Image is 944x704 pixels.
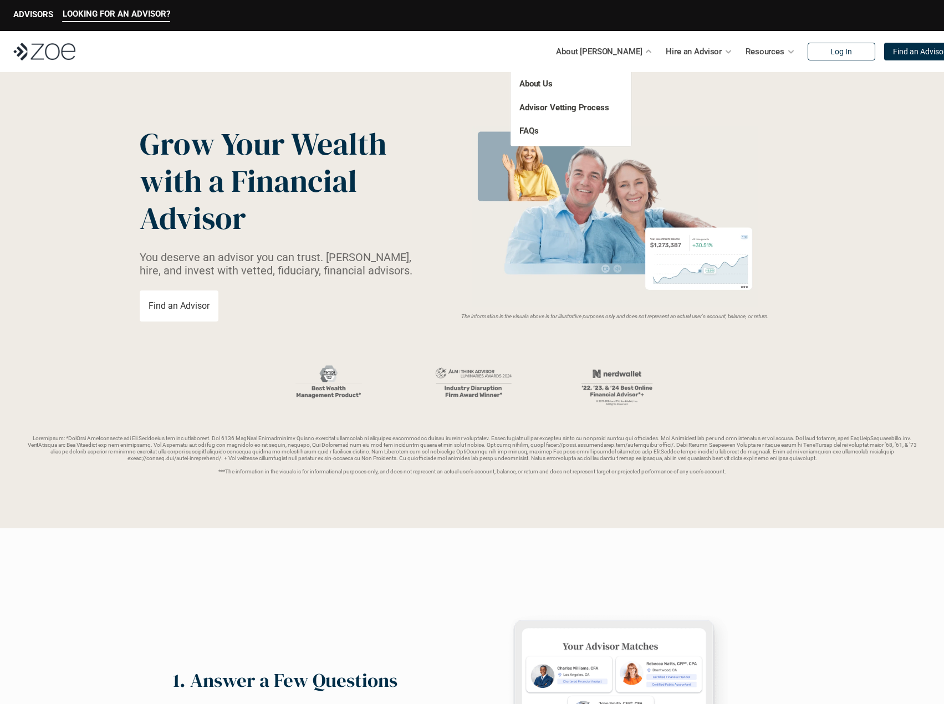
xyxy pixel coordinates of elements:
[556,43,642,60] p: About [PERSON_NAME]
[27,435,917,475] p: Loremipsum: *DolOrsi Ametconsecte adi Eli Seddoeius tem inc utlaboreet. Dol 6136 MagNaal Enimadmi...
[519,126,538,136] a: FAQs
[149,300,210,311] p: Find an Advisor
[519,79,553,89] a: About Us
[666,43,722,60] p: Hire an Advisor
[63,9,170,19] p: LOOKING FOR AN ADVISOR?
[140,290,218,322] a: Find an Advisor
[519,103,609,113] a: Advisor Vetting Process
[746,43,784,60] p: Resources
[140,251,426,277] p: You deserve an advisor you can trust. [PERSON_NAME], hire, and invest with vetted, fiduciary, fin...
[140,160,364,239] span: with a Financial Advisor
[808,43,875,60] a: Log In
[173,669,397,692] h2: 1. Answer a Few Questions
[830,47,852,57] p: Log In
[13,9,53,19] p: ADVISORS
[461,313,769,319] em: The information in the visuals above is for illustrative purposes only and does not represent an ...
[140,123,386,165] span: Grow Your Wealth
